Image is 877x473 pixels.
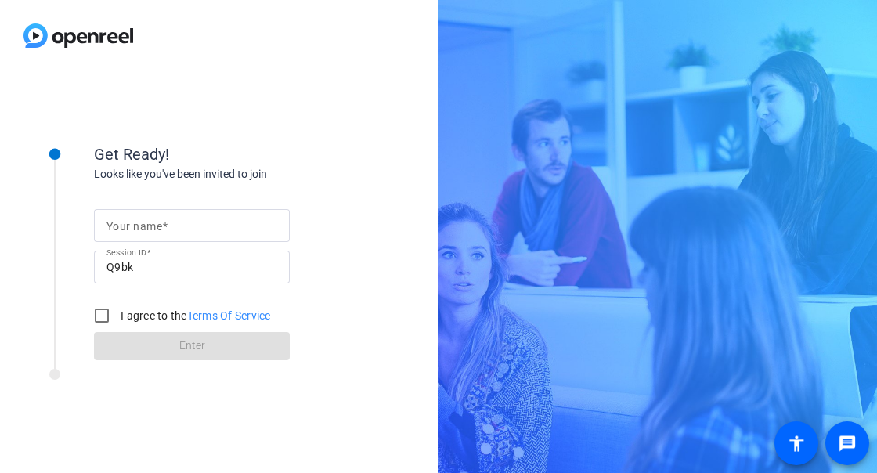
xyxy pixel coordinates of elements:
mat-icon: accessibility [787,434,806,453]
mat-label: Session ID [106,247,146,257]
a: Terms Of Service [187,309,271,322]
div: Looks like you've been invited to join [94,166,407,182]
mat-label: Your name [106,220,162,233]
mat-icon: message [838,434,857,453]
div: Get Ready! [94,143,407,166]
label: I agree to the [117,308,271,323]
